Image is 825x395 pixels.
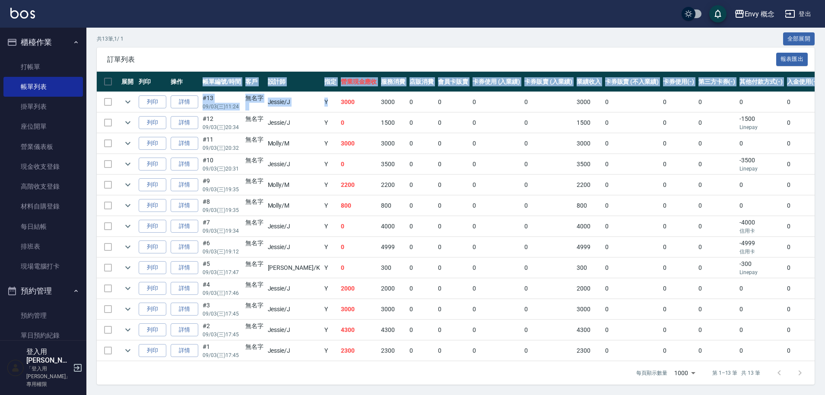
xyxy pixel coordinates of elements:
[603,258,661,278] td: 0
[266,133,322,154] td: Molly /M
[139,95,166,109] button: 列印
[139,344,166,357] button: 列印
[661,258,696,278] td: 0
[785,175,820,195] td: 0
[171,323,198,337] a: 詳情
[603,175,661,195] td: 0
[171,137,198,150] a: 詳情
[200,113,243,133] td: #12
[245,135,263,144] div: 無名字
[121,323,134,336] button: expand row
[322,133,339,154] td: Y
[3,237,83,256] a: 排班表
[339,196,379,216] td: 800
[139,240,166,254] button: 列印
[407,196,436,216] td: 0
[709,5,727,22] button: save
[200,341,243,361] td: #1
[696,299,738,319] td: 0
[245,301,263,310] div: 無名字
[203,289,241,297] p: 09/03 (三) 17:46
[379,154,407,174] td: 3500
[776,53,808,66] button: 報表匯出
[200,72,243,92] th: 帳單編號/時間
[603,72,661,92] th: 卡券販賣 (不入業績)
[139,220,166,233] button: 列印
[603,133,661,154] td: 0
[245,322,263,331] div: 無名字
[203,103,241,111] p: 09/03 (三) 11:24
[603,237,661,257] td: 0
[171,116,198,130] a: 詳情
[436,216,470,237] td: 0
[139,303,166,316] button: 列印
[339,154,379,174] td: 0
[785,196,820,216] td: 0
[121,137,134,150] button: expand row
[121,344,134,357] button: expand row
[470,175,523,195] td: 0
[737,196,785,216] td: 0
[3,325,83,345] a: 單日預約紀錄
[322,216,339,237] td: Y
[739,165,783,173] p: Linepay
[3,196,83,216] a: 材料自購登錄
[171,199,198,212] a: 詳情
[136,72,168,92] th: 列印
[522,258,574,278] td: 0
[407,154,436,174] td: 0
[379,92,407,112] td: 3000
[266,237,322,257] td: Jessie /J
[737,258,785,278] td: -300
[245,218,263,227] div: 無名字
[171,282,198,295] a: 詳情
[168,72,200,92] th: 操作
[245,156,263,165] div: 無名字
[203,310,241,318] p: 09/03 (三) 17:45
[97,35,124,43] p: 共 13 筆, 1 / 1
[785,133,820,154] td: 0
[574,72,603,92] th: 業績收入
[574,237,603,257] td: 4999
[379,278,407,299] td: 2000
[739,248,783,256] p: 信用卡
[266,216,322,237] td: Jessie /J
[661,72,696,92] th: 卡券使用(-)
[203,165,241,173] p: 09/03 (三) 20:31
[696,196,738,216] td: 0
[339,341,379,361] td: 2300
[200,237,243,257] td: #6
[574,299,603,319] td: 3000
[661,216,696,237] td: 0
[171,261,198,275] a: 詳情
[379,113,407,133] td: 1500
[436,113,470,133] td: 0
[661,133,696,154] td: 0
[781,6,815,22] button: 登出
[696,175,738,195] td: 0
[121,240,134,253] button: expand row
[121,282,134,295] button: expand row
[522,299,574,319] td: 0
[696,133,738,154] td: 0
[3,117,83,136] a: 座位開單
[3,280,83,302] button: 預約管理
[243,72,266,92] th: 客戶
[737,133,785,154] td: 0
[661,175,696,195] td: 0
[737,175,785,195] td: 0
[107,55,776,64] span: 訂單列表
[200,320,243,340] td: #2
[671,361,698,385] div: 1000
[203,186,241,193] p: 09/03 (三) 19:35
[407,320,436,340] td: 0
[200,278,243,299] td: #4
[322,299,339,319] td: Y
[121,158,134,171] button: expand row
[203,144,241,152] p: 09/03 (三) 20:32
[574,278,603,299] td: 2000
[522,320,574,340] td: 0
[522,72,574,92] th: 卡券販賣 (入業績)
[339,133,379,154] td: 3000
[785,299,820,319] td: 0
